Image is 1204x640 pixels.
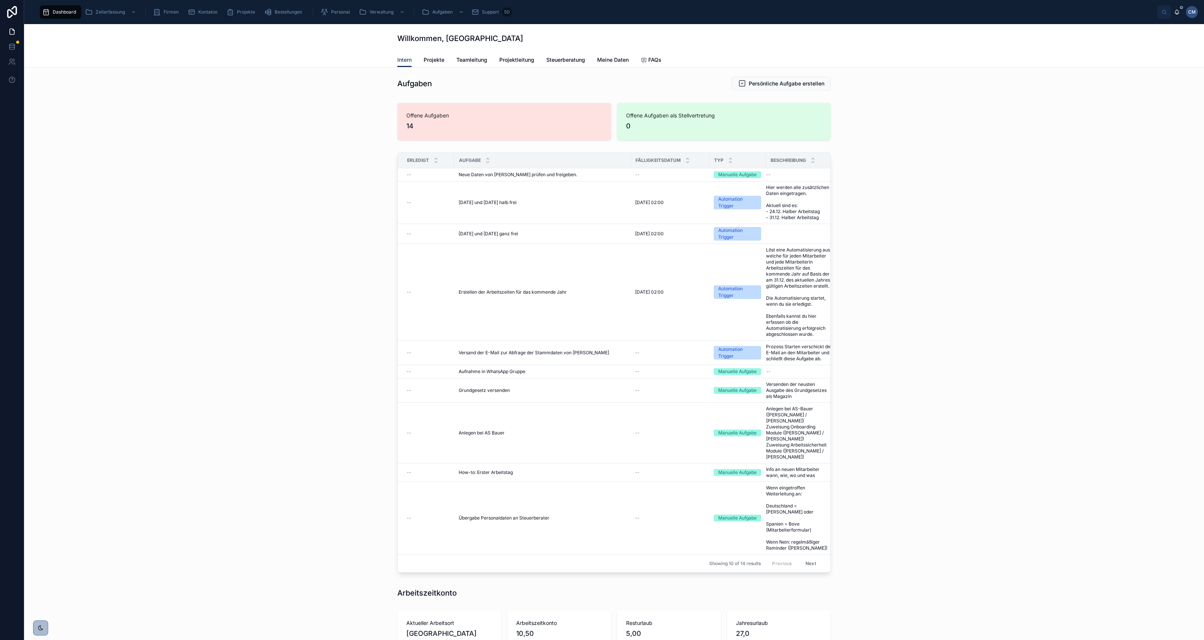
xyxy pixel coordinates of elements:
a: Übergabe Personaldaten an Steuerberater [459,515,626,521]
a: -- [635,369,705,375]
span: Aufnahme in WhatsApp Gruppe [459,369,525,375]
a: -- [635,430,705,436]
span: Bestellungen [275,9,302,15]
a: -- [407,430,450,436]
span: Resturlaub [626,619,712,627]
button: Persönliche Aufgabe erstellen [732,77,831,90]
a: Manuelle Aufgabe [714,515,761,521]
span: -- [407,200,411,206]
span: Übergabe Personaldaten an Steuerberater [459,515,549,521]
span: -- [407,289,411,295]
span: [DATE] 02:00 [635,200,664,206]
span: -- [407,231,411,237]
a: -- [766,172,832,178]
a: -- [407,469,450,475]
div: Manuelle Aufgabe [718,515,757,521]
a: -- [407,289,450,295]
span: Neue Daten von [PERSON_NAME] prüfen und freigeben. [459,172,577,178]
a: -- [407,387,450,393]
span: CM [1188,9,1196,15]
span: 14 [406,121,602,131]
a: FAQs [641,53,661,68]
a: Versand der E-Mail zur Abfrage der Stammdaten von [PERSON_NAME] [459,350,626,356]
a: Meine Daten [597,53,629,68]
div: Automation Trigger [718,227,757,241]
a: Zeiterfassung [83,5,140,19]
span: Erledigt [407,157,429,163]
a: [DATE] 02:00 [635,289,705,295]
span: Steuerberatung [546,56,585,64]
span: -- [407,350,411,356]
span: Beschreibung [771,157,806,163]
h1: Aufgaben [397,78,432,89]
span: -- [635,387,640,393]
span: -- [407,172,411,178]
a: -- [407,369,450,375]
span: FAQs [648,56,661,64]
span: -- [635,172,640,178]
a: Prozess Starten verschickt die E-Mail an den Mitarbeiter und schließt diese Aufgabe ab. [766,344,832,362]
span: Anlegen bei AS-Bauer ([PERSON_NAME] / [PERSON_NAME]) Zuweisung Onboarding Module ([PERSON_NAME] /... [766,406,832,460]
a: Automation Trigger [714,196,761,209]
a: -- [635,515,705,521]
span: -- [635,430,640,436]
a: Steuerberatung [546,53,585,68]
span: -- [407,469,411,475]
span: Wenn eingetroffen Weiterleitung an: Deutschland = [PERSON_NAME] oder Spanien = Bove (Mitarbeiterf... [766,485,832,551]
span: -- [407,515,411,521]
a: Aufnahme in WhatsApp Gruppe [459,369,626,375]
span: Projekte [237,9,255,15]
span: Firmen [164,9,179,15]
span: -- [766,369,771,375]
a: Dashboard [40,5,81,19]
span: -- [635,515,640,521]
a: Projektleitung [499,53,534,68]
a: Projekte [424,53,444,68]
span: -- [635,469,640,475]
div: Manuelle Aufgabe [718,387,757,394]
span: Dashboard [53,9,76,15]
div: 50 [502,8,512,17]
span: Projektleitung [499,56,534,64]
a: Hier werden alle zusätzlichen Daten eingetragen. Aktuell sind es: - 24.12. Halber Arbeitstag - 31... [766,184,832,221]
span: Arbeitszeitkonto [516,619,602,627]
a: Firmen [151,5,184,19]
span: Support [482,9,499,15]
a: Projekte [224,5,260,19]
a: -- [635,387,705,393]
a: Info an neuen Mitarbeiter wann, wie, wo und was [766,466,832,478]
h1: Arbeitszeitkonto [397,588,457,598]
span: Löst eine Automatisierung aus, welche für jeden Mitarbeiter und jede Mitarbeiterin Arbeitszeiten ... [766,247,832,337]
span: Grundgesetz versenden [459,387,510,393]
span: Erstellen der Arbeitszeiten für das kommende Jahr [459,289,567,295]
a: [DATE] 02:00 [635,231,705,237]
a: [DATE] und [DATE] halb frei [459,200,626,206]
a: Automation Trigger [714,285,761,299]
span: Kontakte [198,9,217,15]
a: Grundgesetz versenden [459,387,626,393]
span: Aufgaben [432,9,453,15]
a: Automation Trigger [714,227,761,241]
span: How-to: Erster Arbeitstag [459,469,513,475]
button: Next [800,558,821,569]
a: Automation Trigger [714,346,761,360]
a: Anlegen bei AS Bauer [459,430,626,436]
a: Kontakte [185,5,223,19]
span: [DATE] und [DATE] ganz frei [459,231,518,237]
a: -- [766,369,832,375]
a: -- [407,350,450,356]
a: Versenden der neusten Ausgabe des Grundgesetzes als Magazin [766,381,832,399]
div: Manuelle Aufgabe [718,469,757,476]
a: Teamleitung [456,53,487,68]
span: Zeiterfassung [96,9,125,15]
a: Manuelle Aufgabe [714,387,761,394]
a: Manuelle Aufgabe [714,368,761,375]
span: Jahresurlaub [736,619,822,627]
a: Erstellen der Arbeitszeiten für das kommende Jahr [459,289,626,295]
span: Showing 10 of 14 results [709,561,761,567]
div: Automation Trigger [718,196,757,209]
